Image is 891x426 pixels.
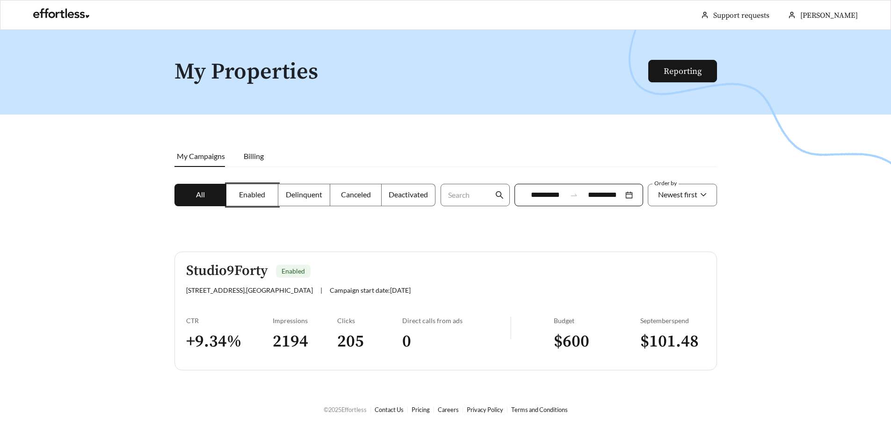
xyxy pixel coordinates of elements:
[320,286,322,294] span: |
[664,66,702,77] a: Reporting
[640,331,705,352] h3: $ 101.48
[800,11,858,20] span: [PERSON_NAME]
[186,317,273,325] div: CTR
[554,331,640,352] h3: $ 600
[330,286,411,294] span: Campaign start date: [DATE]
[174,60,649,85] h1: My Properties
[273,317,338,325] div: Impressions
[239,190,265,199] span: Enabled
[177,152,225,160] span: My Campaigns
[648,60,717,82] button: Reporting
[186,286,313,294] span: [STREET_ADDRESS] , [GEOGRAPHIC_DATA]
[570,191,578,199] span: swap-right
[282,267,305,275] span: Enabled
[713,11,769,20] a: Support requests
[570,191,578,199] span: to
[186,263,268,279] h5: Studio9Forty
[554,317,640,325] div: Budget
[341,190,371,199] span: Canceled
[196,190,205,199] span: All
[186,331,273,352] h3: + 9.34 %
[402,331,510,352] h3: 0
[389,190,428,199] span: Deactivated
[337,331,402,352] h3: 205
[273,331,338,352] h3: 2194
[495,191,504,199] span: search
[337,317,402,325] div: Clicks
[402,317,510,325] div: Direct calls from ads
[640,317,705,325] div: September spend
[286,190,322,199] span: Delinquent
[658,190,697,199] span: Newest first
[174,252,717,370] a: Studio9FortyEnabled[STREET_ADDRESS],[GEOGRAPHIC_DATA]|Campaign start date:[DATE]CTR+9.34%Impressi...
[244,152,264,160] span: Billing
